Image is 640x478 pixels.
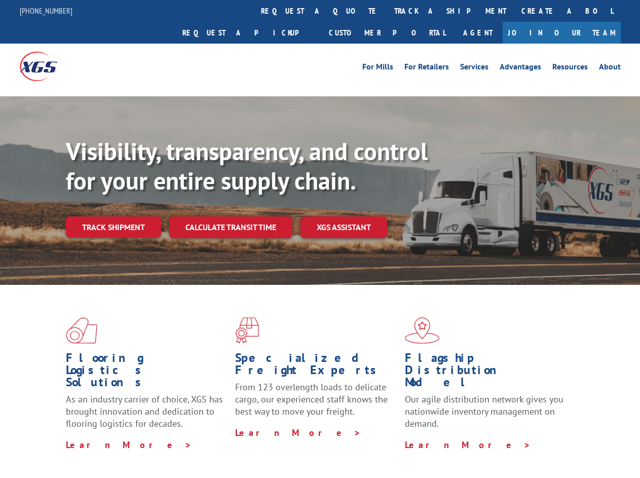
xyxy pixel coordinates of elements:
[460,63,488,74] a: Services
[552,63,588,74] a: Resources
[235,352,397,381] h1: Specialized Freight Experts
[453,22,503,44] a: Agent
[500,63,541,74] a: Advantages
[175,22,321,44] a: Request a pickup
[66,439,192,451] a: Learn More >
[66,352,228,393] h1: Flooring Logistics Solutions
[599,63,621,74] a: About
[235,317,259,344] img: xgs-icon-focused-on-flooring-red
[20,6,72,16] a: [PHONE_NUMBER]
[66,135,428,196] b: Visibility, transparency, and control for your entire supply chain.
[66,216,161,238] a: Track shipment
[169,216,292,238] a: Calculate transit time
[405,317,440,344] img: xgs-icon-flagship-distribution-model-red
[66,317,97,344] img: xgs-icon-total-supply-chain-intelligence-red
[300,216,387,238] a: XGS ASSISTANT
[235,381,397,426] p: From 123 overlength loads to delicate cargo, our experienced staff knows the best way to move you...
[405,439,531,451] a: Learn More >
[404,63,449,74] a: For Retailers
[66,393,223,429] span: As an industry carrier of choice, XGS has brought innovation and dedication to flooring logistics...
[235,427,361,438] a: Learn More >
[503,22,621,44] a: Join Our Team
[405,352,567,393] h1: Flagship Distribution Model
[321,22,453,44] a: Customer Portal
[362,63,393,74] a: For Mills
[405,393,563,429] span: Our agile distribution network gives you nationwide inventory management on demand.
